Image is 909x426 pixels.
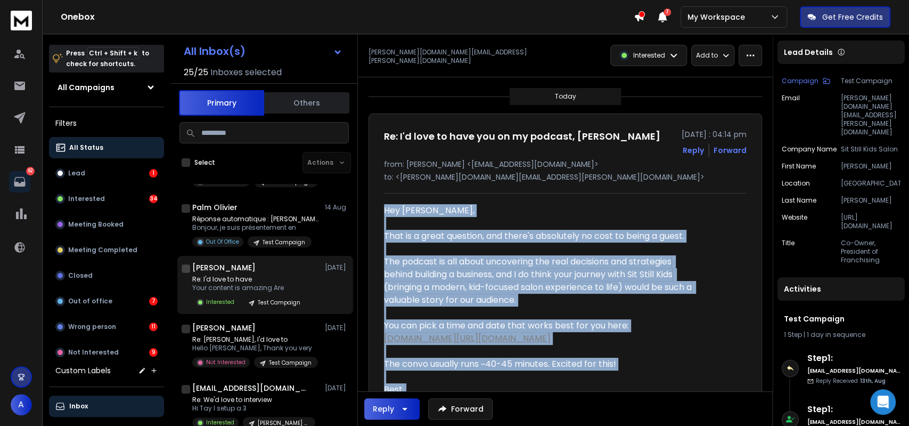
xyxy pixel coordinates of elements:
[696,51,718,60] p: Add to
[325,384,349,392] p: [DATE]
[325,324,349,332] p: [DATE]
[782,196,816,205] p: Last Name
[373,404,394,414] div: Reply
[68,323,116,331] p: Wrong person
[807,330,865,339] span: 1 day in sequence
[66,48,149,69] p: Press to check for shortcuts.
[784,330,802,339] span: 1 Step
[192,215,320,223] p: Réponse automatique : [PERSON_NAME], I'd love
[784,331,898,339] div: |
[58,82,114,93] h1: All Campaigns
[68,271,93,280] p: Closed
[264,91,349,115] button: Others
[55,365,111,376] h3: Custom Labels
[192,383,309,393] h1: [EMAIL_ADDRESS][DOMAIN_NAME]
[714,145,747,156] div: Forward
[364,398,420,420] button: Reply
[782,77,830,85] button: Campaign
[49,116,164,131] h3: Filters
[184,46,245,57] h1: All Inbox(s)
[49,239,164,261] button: Meeting Completed
[206,298,234,306] p: Interested
[384,159,747,170] p: from: [PERSON_NAME] <[EMAIL_ADDRESS][DOMAIN_NAME]>
[687,12,749,22] p: My Workspace
[11,11,32,30] img: logo
[68,195,105,203] p: Interested
[69,143,103,152] p: All Status
[841,162,900,171] p: [PERSON_NAME]
[49,77,164,98] button: All Campaigns
[61,11,634,23] h1: Onebox
[841,145,900,154] p: Sit Still Kids Salon
[68,220,124,229] p: Meeting Booked
[149,297,158,306] div: 7
[194,158,215,167] label: Select
[384,332,551,344] a: [DOMAIN_NAME][URL][DOMAIN_NAME]
[664,9,671,16] span: 7
[807,367,900,375] h6: [EMAIL_ADDRESS][DOMAIN_NAME]
[870,389,896,415] div: Open Intercom Messenger
[49,342,164,363] button: Not Interested9
[192,223,320,232] p: Bonjour, je suis présentement en
[49,214,164,235] button: Meeting Booked
[384,172,747,182] p: to: <[PERSON_NAME][DOMAIN_NAME][EMAIL_ADDRESS][PERSON_NAME][DOMAIN_NAME]>
[782,145,837,154] p: Company Name
[860,377,886,385] span: 13th, Aug
[68,297,112,306] p: Out of office
[841,196,900,205] p: [PERSON_NAME]
[87,47,139,59] span: Ctrl + Shift + k
[384,217,695,243] div: That is a great question, and there's absolutely no cost to being a guest.
[816,377,886,385] p: Reply Received
[822,12,883,22] p: Get Free Credits
[784,314,898,324] h1: Test Campaign
[258,299,300,307] p: Test Campaign
[68,348,119,357] p: Not Interested
[192,262,256,273] h1: [PERSON_NAME]
[683,145,704,156] button: Reply
[555,92,576,101] p: Today
[11,394,32,415] button: A
[26,167,35,175] p: 62
[841,213,900,230] p: [URL][DOMAIN_NAME]
[179,90,264,116] button: Primary
[149,348,158,357] div: 9
[49,291,164,312] button: Out of office7
[325,203,349,212] p: 14 Aug
[68,246,137,254] p: Meeting Completed
[384,255,695,307] div: The podcast is all about uncovering the real decisions and strategies behind building a business,...
[49,396,164,417] button: Inbox
[782,213,807,230] p: website
[149,323,158,331] div: 11
[269,359,312,367] p: Test Campaign
[69,402,88,411] p: Inbox
[68,169,85,178] p: Lead
[782,162,816,171] p: First Name
[841,77,900,85] p: Test Campaign
[175,41,351,62] button: All Inbox(s)
[192,284,307,292] p: Your content is amazing Are
[782,179,810,188] p: location
[841,239,900,264] p: Co-Owner, President of Franchising
[384,358,695,409] div: The convo usually runs ~40-45 minutes. Excited for this! Best, [PERSON_NAME]
[800,6,890,28] button: Get Free Credits
[192,335,318,344] p: Re: [PERSON_NAME], I'd love to
[384,204,695,217] div: Hey [PERSON_NAME],
[782,94,800,136] p: Email
[192,202,238,213] h1: Palm Olivier
[49,316,164,337] button: Wrong person11
[206,358,245,366] p: Not Interested
[9,171,30,192] a: 62
[192,404,315,413] p: Hi Tay I setup a 3
[782,239,795,264] p: title
[682,129,747,140] p: [DATE] : 04:14 pm
[841,179,900,188] p: [GEOGRAPHIC_DATA]
[192,344,318,352] p: Hello [PERSON_NAME], Thank you very
[777,277,905,301] div: Activities
[49,163,164,184] button: Lead1
[428,398,493,420] button: Forward
[192,396,315,404] p: Re: We'd love to interview
[782,77,818,85] p: Campaign
[368,48,562,65] p: [PERSON_NAME][DOMAIN_NAME][EMAIL_ADDRESS][PERSON_NAME][DOMAIN_NAME]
